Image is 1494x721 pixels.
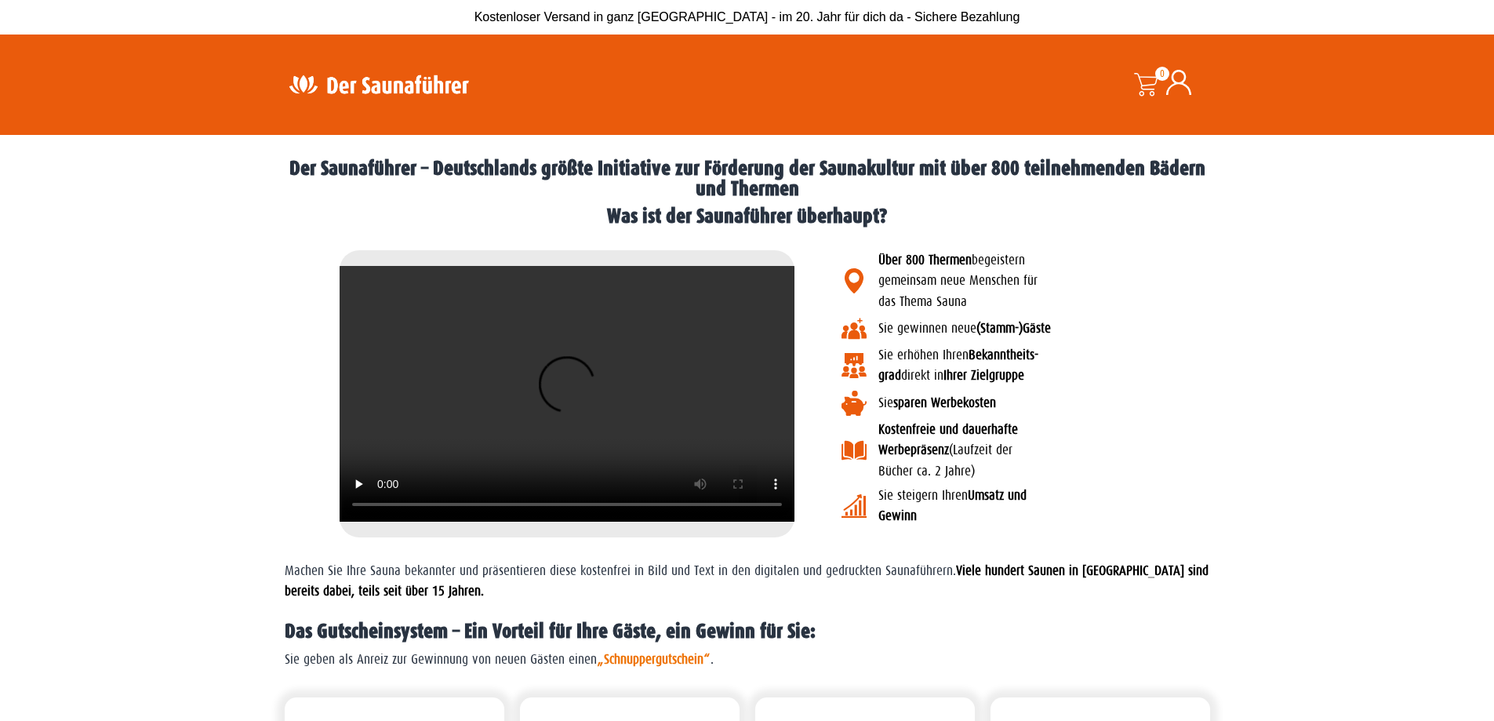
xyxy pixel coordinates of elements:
[976,321,1051,336] b: (Stamm-)Gäste
[878,345,1273,387] p: Sie erhöhen Ihren direkt in
[878,319,1273,339] p: Sie gewinnen neue
[878,422,1018,457] b: Kostenfreie und dauerhafte Werbepräsenz
[285,206,1210,227] h2: Was ist der Saunaführer überhaupt?
[597,652,711,667] span: „Schnuppergutschein“
[285,561,1210,603] p: Machen Sie Ihre Sauna bekannter und präsentieren diese kostenfrei in Bild und Text in den digital...
[878,420,1273,482] p: (Laufzeit der Bücher ca. 2 Jahre)
[1155,67,1169,81] span: 0
[285,650,1210,670] p: Sie geben als Anreiz zur Gewinnung von neuen Gästen einen .
[285,621,1210,642] h2: Das Gutscheinsystem – Ein Vorteil für Ihre Gäste, ein Gewinn für Sie:
[285,158,1210,198] h2: Der Saunaführer – Deutschlands größte Initiative zur Förderung der Saunakultur mit über 800 teiln...
[878,486,1273,527] p: Sie steigern Ihren
[878,393,1273,413] p: Sie
[893,395,996,410] b: sparen Werbekosten
[878,250,1273,312] p: begeistern gemeinsam neue Menschen für das Thema Sauna
[878,253,972,268] b: Über 800 Thermen
[943,368,1024,383] b: Ihrer Zielgruppe
[474,10,1020,24] span: Kostenloser Versand in ganz [GEOGRAPHIC_DATA] - im 20. Jahr für dich da - Sichere Bezahlung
